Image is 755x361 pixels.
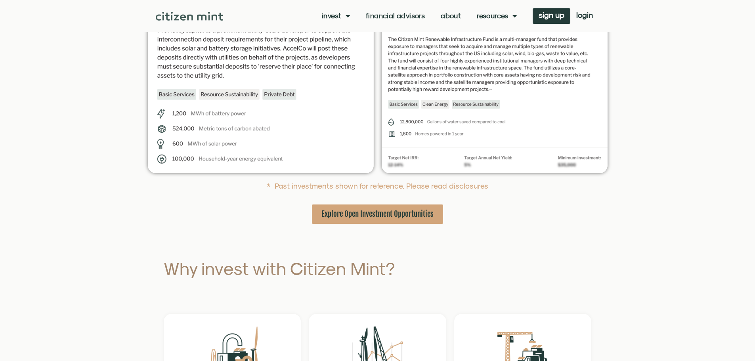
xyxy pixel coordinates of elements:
span: login [576,12,593,18]
span: sign up [539,12,564,18]
a: login [570,8,599,24]
nav: Menu [322,12,517,20]
img: Citizen Mint [156,12,224,21]
a: sign up [533,8,570,24]
a: Resources [477,12,517,20]
a: Explore Open Investment Opportunities [312,204,443,224]
a: About [441,12,461,20]
span: Explore Open Investment Opportunities [321,209,434,219]
h2: Why invest with Citizen Mint? [164,260,439,277]
a: * Past investments shown for reference. Please read disclosures [267,181,488,190]
a: Invest [322,12,350,20]
a: Financial Advisors [366,12,425,20]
